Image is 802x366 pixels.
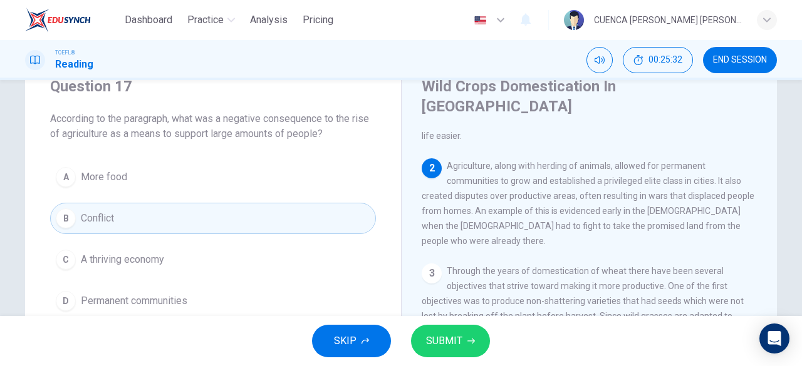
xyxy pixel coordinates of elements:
[56,250,76,270] div: C
[55,48,75,57] span: TOEFL®
[594,13,742,28] div: CUENCA [PERSON_NAME] [PERSON_NAME]
[50,285,376,317] button: DPermanent communities
[25,8,91,33] img: EduSynch logo
[759,323,789,353] div: Open Intercom Messenger
[422,263,442,283] div: 3
[81,293,187,308] span: Permanent communities
[56,167,76,187] div: A
[648,55,682,65] span: 00:25:32
[713,55,767,65] span: END SESSION
[411,325,490,357] button: SUBMIT
[56,291,76,311] div: D
[125,13,172,28] span: Dashboard
[182,9,240,31] button: Practice
[623,47,693,73] div: Hide
[187,13,224,28] span: Practice
[586,47,613,73] div: Mute
[312,325,391,357] button: SKIP
[422,76,754,116] h4: Wild Crops Domestication In [GEOGRAPHIC_DATA]
[334,332,357,350] span: SKIP
[298,9,338,31] button: Pricing
[25,8,120,33] a: EduSynch logo
[564,10,584,30] img: Profile picture
[703,47,777,73] button: END SESSION
[472,16,488,25] img: en
[50,76,376,96] h4: Question 17
[81,170,127,185] span: More food
[50,203,376,234] button: BConflict
[120,9,177,31] button: Dashboard
[50,161,376,193] button: AMore food
[623,47,693,73] button: 00:25:32
[303,13,333,28] span: Pricing
[81,252,164,267] span: A thriving economy
[250,13,288,28] span: Analysis
[245,9,293,31] button: Analysis
[50,244,376,275] button: CA thriving economy
[56,208,76,228] div: B
[426,332,462,350] span: SUBMIT
[422,158,442,178] div: 2
[422,161,754,246] span: Agriculture, along with herding of animals, allowed for permanent communities to grow and establi...
[81,211,114,226] span: Conflict
[55,57,93,72] h1: Reading
[50,111,376,141] span: According to the paragraph, what was a negative consequence to the rise of agriculture as a means...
